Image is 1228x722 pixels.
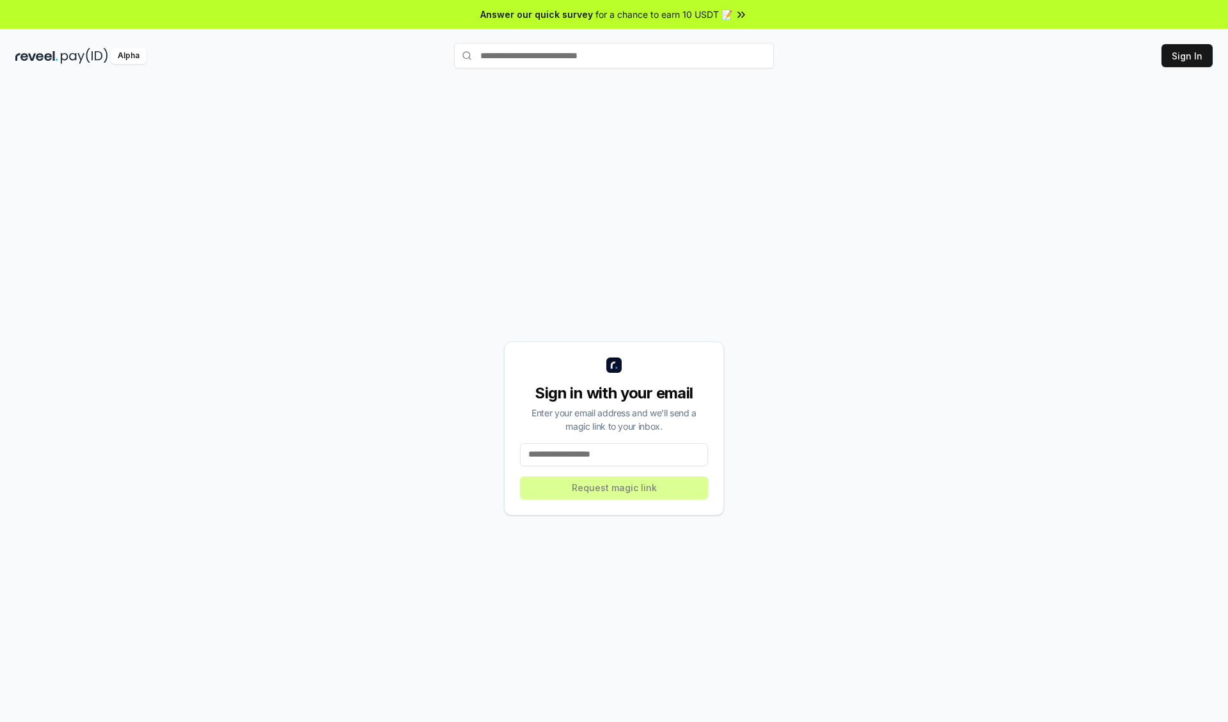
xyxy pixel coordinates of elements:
span: Answer our quick survey [480,8,593,21]
img: pay_id [61,48,108,64]
span: for a chance to earn 10 USDT 📝 [595,8,732,21]
div: Enter your email address and we’ll send a magic link to your inbox. [520,406,708,433]
div: Sign in with your email [520,383,708,404]
div: Alpha [111,48,146,64]
img: logo_small [606,357,622,373]
img: reveel_dark [15,48,58,64]
button: Sign In [1161,44,1213,67]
